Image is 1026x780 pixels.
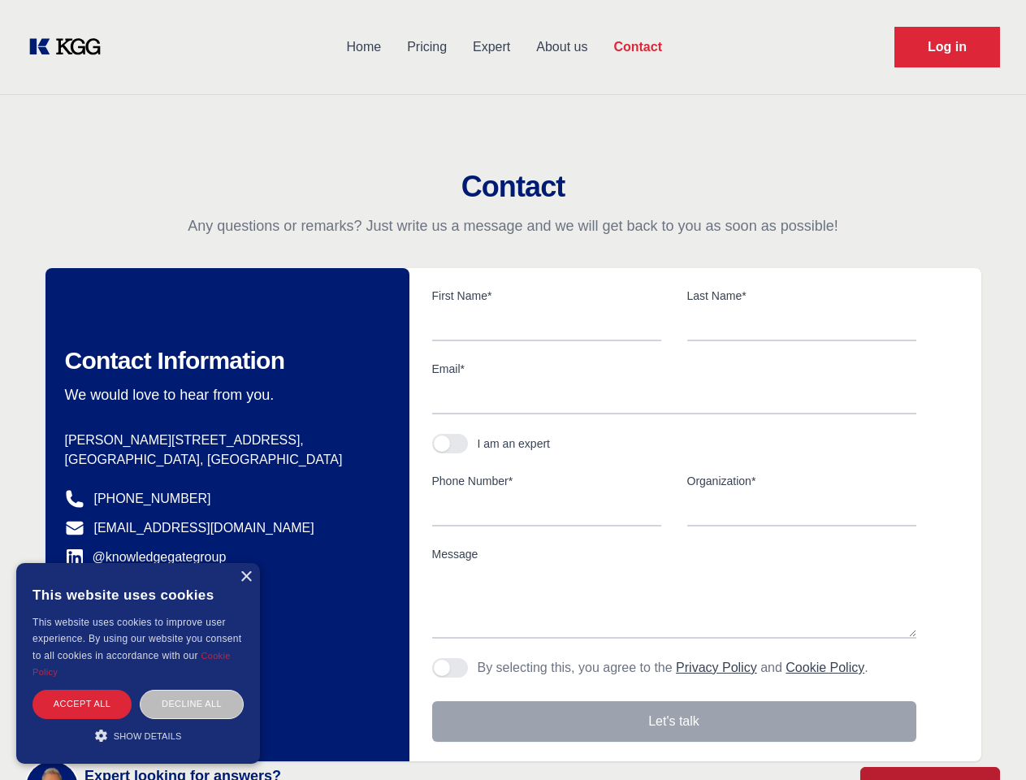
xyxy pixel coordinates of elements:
a: [EMAIL_ADDRESS][DOMAIN_NAME] [94,518,314,538]
a: Privacy Policy [676,661,757,674]
a: Pricing [394,26,460,68]
span: This website uses cookies to improve user experience. By using our website you consent to all coo... [32,617,241,661]
div: This website uses cookies [32,575,244,614]
label: Last Name* [687,288,916,304]
label: First Name* [432,288,661,304]
a: Expert [460,26,523,68]
a: Cookie Policy [786,661,864,674]
p: [GEOGRAPHIC_DATA], [GEOGRAPHIC_DATA] [65,450,383,470]
p: By selecting this, you agree to the and . [478,658,868,678]
a: @knowledgegategroup [65,548,227,567]
a: [PHONE_NUMBER] [94,489,211,509]
a: Request Demo [894,27,1000,67]
div: Decline all [140,690,244,718]
h2: Contact [19,171,1007,203]
div: Show details [32,727,244,743]
p: [PERSON_NAME][STREET_ADDRESS], [65,431,383,450]
label: Message [432,546,916,562]
a: Contact [600,26,675,68]
p: Any questions or remarks? Just write us a message and we will get back to you as soon as possible! [19,216,1007,236]
label: Phone Number* [432,473,661,489]
a: About us [523,26,600,68]
a: KOL Knowledge Platform: Talk to Key External Experts (KEE) [26,34,114,60]
button: Let's talk [432,701,916,742]
span: Show details [114,731,182,741]
div: Accept all [32,690,132,718]
label: Email* [432,361,916,377]
h2: Contact Information [65,346,383,375]
iframe: Chat Widget [945,702,1026,780]
div: Close [240,571,252,583]
label: Organization* [687,473,916,489]
div: I am an expert [478,435,551,452]
p: We would love to hear from you. [65,385,383,405]
a: Cookie Policy [32,651,231,677]
a: Home [333,26,394,68]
